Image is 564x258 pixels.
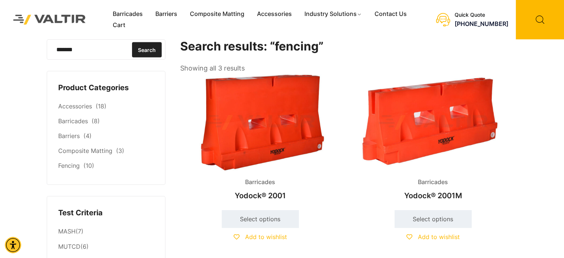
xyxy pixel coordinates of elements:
span: Add to wishlist [245,233,287,241]
img: Valtir Rentals [6,7,93,32]
button: Search [132,42,162,57]
a: Contact Us [368,9,413,20]
a: Select options for “Yodock® 2001” [222,210,299,228]
a: Barricades [106,9,149,20]
a: Accessories [251,9,298,20]
a: BarricadesYodock® 2001M [353,74,513,204]
h1: Search results: “fencing” [180,39,514,54]
h2: Yodock® 2001M [353,187,513,204]
a: Accessories [58,102,92,110]
a: Add to wishlist [406,233,460,241]
a: Composite Matting [184,9,251,20]
h2: Yodock® 2001 [180,187,340,204]
p: Showing all 3 results [180,62,245,75]
a: BarricadesYodock® 2001 [180,74,340,204]
div: Accessibility Menu [5,237,21,253]
span: (3) [116,147,124,154]
a: Add to wishlist [234,233,287,241]
a: Fencing [58,162,80,169]
a: Barricades [58,117,88,125]
a: call (888) 496-3625 [455,20,508,27]
a: Select options for “Yodock® 2001M” [395,210,472,228]
input: Search for: [47,39,165,60]
h4: Test Criteria [58,208,154,219]
span: Add to wishlist [418,233,460,241]
img: Barricades [353,74,513,170]
a: Cart [106,20,132,31]
li: (6) [58,239,154,255]
a: MUTCD [58,243,80,250]
span: Barricades [240,177,281,188]
span: (8) [92,117,100,125]
span: (4) [83,132,92,140]
img: An orange traffic barrier with openings, designed for road safety and delineation. [180,74,340,170]
a: Composite Matting [58,147,112,154]
h4: Product Categories [58,82,154,94]
span: Barricades [412,177,453,188]
span: (18) [96,102,106,110]
a: Barriers [149,9,184,20]
a: Industry Solutions [298,9,368,20]
a: MASH [58,228,76,235]
div: Quick Quote [455,12,508,18]
li: (7) [58,224,154,239]
span: (10) [83,162,94,169]
a: Barriers [58,132,80,140]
